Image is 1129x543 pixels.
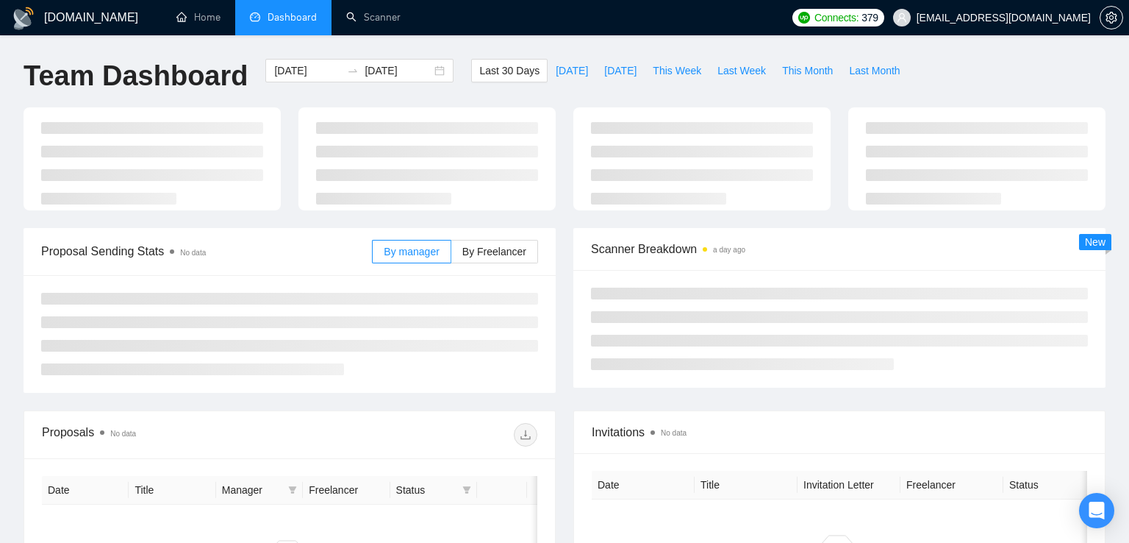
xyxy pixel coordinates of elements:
[814,10,859,26] span: Connects:
[42,423,290,447] div: Proposals
[798,12,810,24] img: upwork-logo.png
[176,11,221,24] a: homeHome
[1100,12,1123,24] a: setting
[653,63,701,79] span: This Week
[1100,6,1123,29] button: setting
[250,12,260,22] span: dashboard
[645,59,709,82] button: This Week
[548,59,596,82] button: [DATE]
[479,63,540,79] span: Last 30 Days
[285,479,300,501] span: filter
[347,65,359,77] span: to
[717,63,766,79] span: Last Week
[596,59,645,82] button: [DATE]
[462,246,526,258] span: By Freelancer
[42,476,129,505] th: Date
[216,476,303,505] th: Manager
[384,246,439,258] span: By manager
[592,423,1087,441] span: Invitations
[180,249,206,257] span: No data
[604,63,637,79] span: [DATE]
[110,430,136,438] span: No data
[12,7,35,30] img: logo
[129,476,215,505] th: Title
[661,429,687,437] span: No data
[459,479,474,501] span: filter
[1085,236,1105,248] span: New
[346,11,401,24] a: searchScanner
[841,59,908,82] button: Last Month
[471,59,548,82] button: Last 30 Days
[709,59,774,82] button: Last Week
[396,482,456,498] span: Status
[1100,12,1122,24] span: setting
[897,13,907,23] span: user
[713,246,745,254] time: a day ago
[365,63,431,79] input: End date
[1003,471,1106,500] th: Status
[274,63,341,79] input: Start date
[774,59,841,82] button: This Month
[591,240,1088,258] span: Scanner Breakdown
[24,59,248,93] h1: Team Dashboard
[347,65,359,77] span: swap-right
[798,471,900,500] th: Invitation Letter
[222,482,282,498] span: Manager
[268,11,317,24] span: Dashboard
[861,10,878,26] span: 379
[1079,493,1114,528] div: Open Intercom Messenger
[41,242,372,260] span: Proposal Sending Stats
[288,486,297,494] span: filter
[556,63,588,79] span: [DATE]
[900,471,1003,500] th: Freelancer
[462,486,471,494] span: filter
[782,63,833,79] span: This Month
[695,471,798,500] th: Title
[592,471,695,500] th: Date
[303,476,390,505] th: Freelancer
[849,63,900,79] span: Last Month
